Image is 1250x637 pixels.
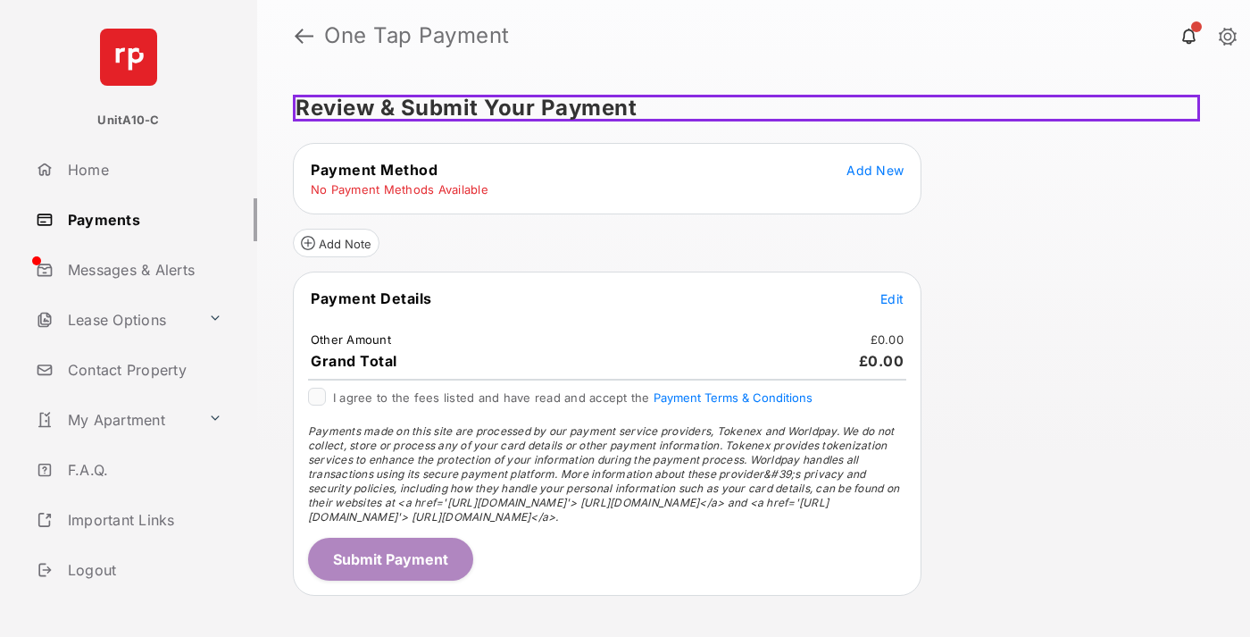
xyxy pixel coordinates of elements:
span: Edit [880,291,904,306]
button: Add New [846,161,904,179]
strong: One Tap Payment [324,25,510,46]
button: Submit Payment [308,538,473,581]
img: svg+xml;base64,PHN2ZyB4bWxucz0iaHR0cDovL3d3dy53My5vcmcvMjAwMC9zdmciIHdpZHRoPSI2NCIgaGVpZ2h0PSI2NC... [100,29,157,86]
span: I agree to the fees listed and have read and accept the [333,390,812,405]
span: Payment Details [311,289,432,307]
a: Contact Property [29,348,257,391]
span: Payment Method [311,161,437,179]
td: Other Amount [310,331,392,348]
a: Logout [29,549,257,591]
button: Add Note [293,229,379,257]
a: F.A.Q. [29,448,257,491]
a: Messages & Alerts [29,248,257,291]
td: £0.00 [870,331,904,348]
a: Payments [29,198,257,241]
span: Add New [846,163,904,178]
a: Important Links [29,499,229,541]
a: Lease Options [29,298,201,341]
a: Home [29,148,257,191]
button: Edit [880,289,904,307]
span: Payments made on this site are processed by our payment service providers, Tokenex and Worldpay. ... [308,424,899,524]
td: No Payment Methods Available [310,181,489,197]
button: I agree to the fees listed and have read and accept the [654,390,812,405]
p: UnitA10-C [97,112,159,130]
a: My Apartment [29,398,201,441]
h5: Review & Submit Your Payment [293,95,1200,122]
span: Grand Total [311,352,397,370]
span: £0.00 [859,352,904,370]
